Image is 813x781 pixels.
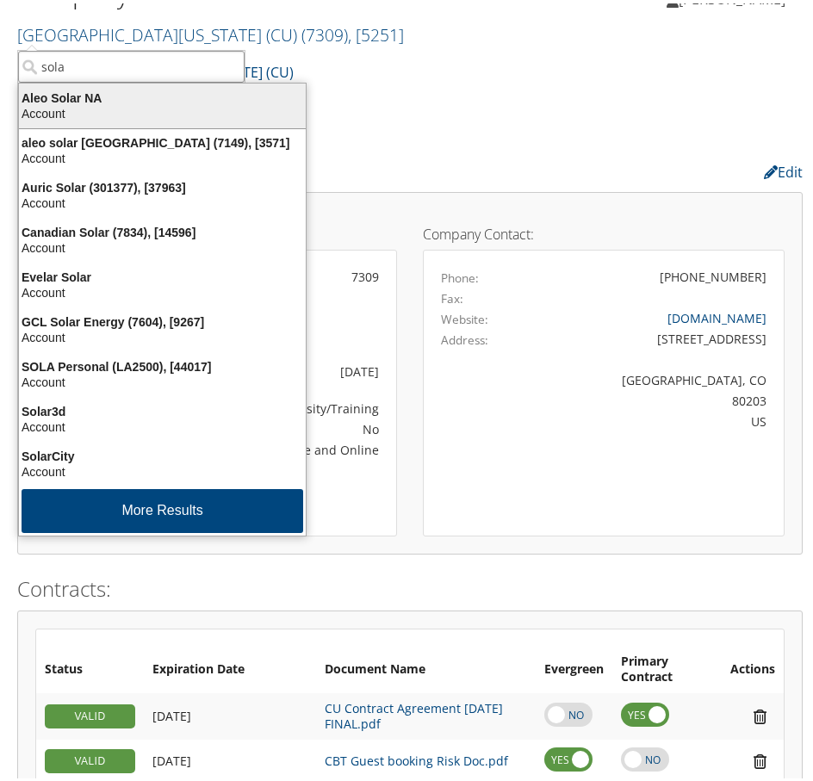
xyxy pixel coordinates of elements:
[536,643,612,690] th: Evergreen
[17,20,404,43] a: [GEOGRAPHIC_DATA][US_STATE] (CU)
[722,643,784,690] th: Actions
[9,445,316,461] div: SolarCity
[9,237,316,252] div: Account
[152,705,307,721] div: Add/Edit Date
[18,47,245,79] input: Search Accounts
[45,746,135,770] div: VALID
[9,461,316,476] div: Account
[17,571,803,600] h2: Contracts:
[745,749,775,767] i: Remove Contract
[9,192,316,208] div: Account
[9,132,316,147] div: aleo solar [GEOGRAPHIC_DATA] (7149), [3571]
[152,749,191,766] span: [DATE]
[529,388,766,406] div: 80203
[325,749,508,766] a: CBT Guest booking Risk Doc.pdf
[9,326,316,342] div: Account
[36,643,144,690] th: Status
[301,20,348,43] span: ( 7309 )
[423,224,785,238] h4: Company Contact:
[9,147,316,163] div: Account
[529,409,766,427] div: US
[660,264,766,282] div: [PHONE_NUMBER]
[441,328,488,345] label: Address:
[325,697,503,728] a: CU Contract Agreement [DATE] FINAL.pdf
[441,266,479,283] label: Phone:
[152,750,307,766] div: Add/Edit Date
[612,643,722,690] th: Primary Contract
[9,416,316,431] div: Account
[316,643,536,690] th: Document Name
[9,311,316,326] div: GCL Solar Energy (7604), [9267]
[9,266,316,282] div: Evelar Solar
[9,102,316,118] div: Account
[441,287,463,304] label: Fax:
[152,704,191,721] span: [DATE]
[529,368,766,386] div: [GEOGRAPHIC_DATA], CO
[764,159,803,178] a: Edit
[9,356,316,371] div: SOLA Personal (LA2500), [44017]
[9,87,316,102] div: Aleo Solar NA
[745,704,775,722] i: Remove Contract
[144,643,316,690] th: Expiration Date
[9,282,316,297] div: Account
[9,177,316,192] div: Auric Solar (301377), [37963]
[22,486,303,530] button: More Results
[45,701,135,725] div: VALID
[441,307,488,325] label: Website:
[348,20,404,43] span: , [ 5251 ]
[9,221,316,237] div: Canadian Solar (7834), [14596]
[9,371,316,387] div: Account
[529,326,766,344] div: [STREET_ADDRESS]
[9,400,316,416] div: Solar3d
[667,307,766,323] a: [DOMAIN_NAME]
